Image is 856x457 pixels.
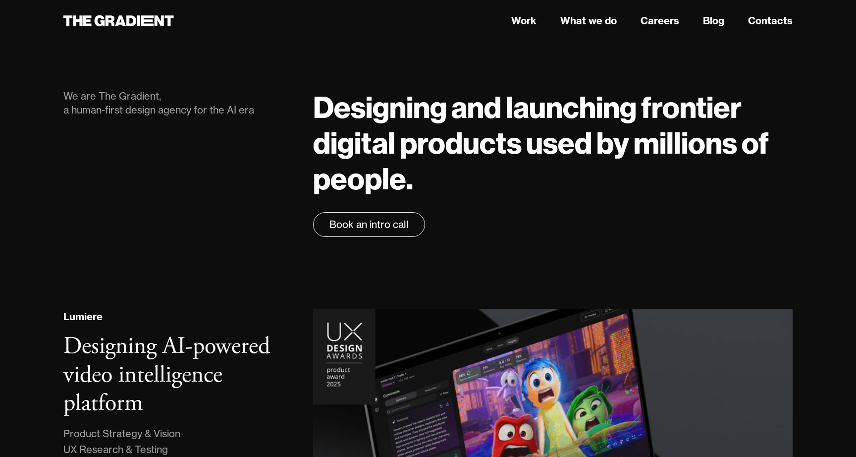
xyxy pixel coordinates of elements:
a: What we do [560,13,617,28]
div: Lumiere [63,309,103,324]
h1: Designing and launching frontier digital products used by millions of people. [313,89,793,196]
a: Blog [703,13,724,28]
h3: Designing AI-powered video intelligence platform [63,331,270,418]
div: We are The Gradient, a human-first design agency for the AI era [63,89,293,117]
a: Contacts [748,13,793,28]
a: Careers [641,13,679,28]
a: Work [511,13,536,28]
a: Book an intro call [313,212,425,237]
